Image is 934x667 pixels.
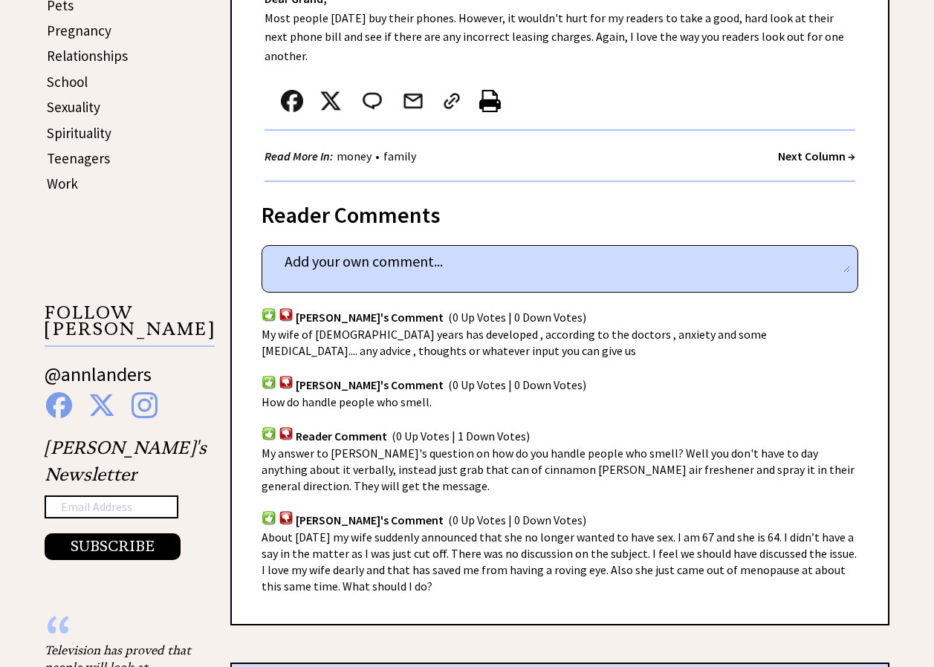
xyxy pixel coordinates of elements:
[360,90,385,112] img: message_round%202.png
[262,426,276,440] img: votup.png
[265,149,333,163] strong: Read More In:
[46,392,72,418] img: facebook%20blue.png
[392,429,530,443] span: (0 Up Votes | 1 Down Votes)
[279,426,294,440] img: votdown.png
[441,90,463,112] img: link_02.png
[448,513,586,528] span: (0 Up Votes | 0 Down Votes)
[279,510,294,524] img: votdown.png
[45,495,178,519] input: Email Address
[296,429,387,443] span: Reader Comment
[479,90,501,112] img: printer%20icon.png
[45,533,181,560] button: SUBSCRIBE
[448,377,586,392] span: (0 Up Votes | 0 Down Votes)
[262,199,858,223] div: Reader Comments
[47,98,100,116] a: Sexuality
[47,149,110,167] a: Teenagers
[265,147,420,166] div: •
[47,47,128,65] a: Relationships
[45,305,215,347] p: FOLLOW [PERSON_NAME]
[45,627,193,642] div: “
[380,149,420,163] a: family
[320,90,342,112] img: x_small.png
[296,310,444,325] span: [PERSON_NAME]'s Comment
[296,377,444,392] span: [PERSON_NAME]'s Comment
[279,308,294,322] img: votdown.png
[45,235,193,250] div: Blocked (class): sidebar_ads
[281,90,303,112] img: facebook.png
[279,375,294,389] img: votdown.png
[262,308,276,322] img: votup.png
[47,73,88,91] a: School
[296,513,444,528] span: [PERSON_NAME]'s Comment
[333,149,375,163] a: money
[262,394,432,409] span: How do handle people who smell.
[45,435,207,561] div: [PERSON_NAME]'s Newsletter
[262,375,276,389] img: votup.png
[448,310,586,325] span: (0 Up Votes | 0 Down Votes)
[402,90,424,112] img: mail.png
[262,530,857,593] span: About [DATE] my wife suddenly announced that she no longer wanted to have sex. I am 67 and she is...
[47,22,111,39] a: Pregnancy
[45,362,152,401] a: @annlanders
[47,175,78,192] a: Work
[262,446,854,493] span: My answer to [PERSON_NAME]'s question on how do you handle people who smell? Well you don't have ...
[262,327,767,358] span: My wife of [DEMOGRAPHIC_DATA] years has developed , according to the doctors , anxiety and some [...
[778,149,855,163] a: Next Column →
[132,392,158,418] img: instagram%20blue.png
[88,392,115,418] img: x%20blue.png
[47,124,111,142] a: Spirituality
[262,510,276,524] img: votup.png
